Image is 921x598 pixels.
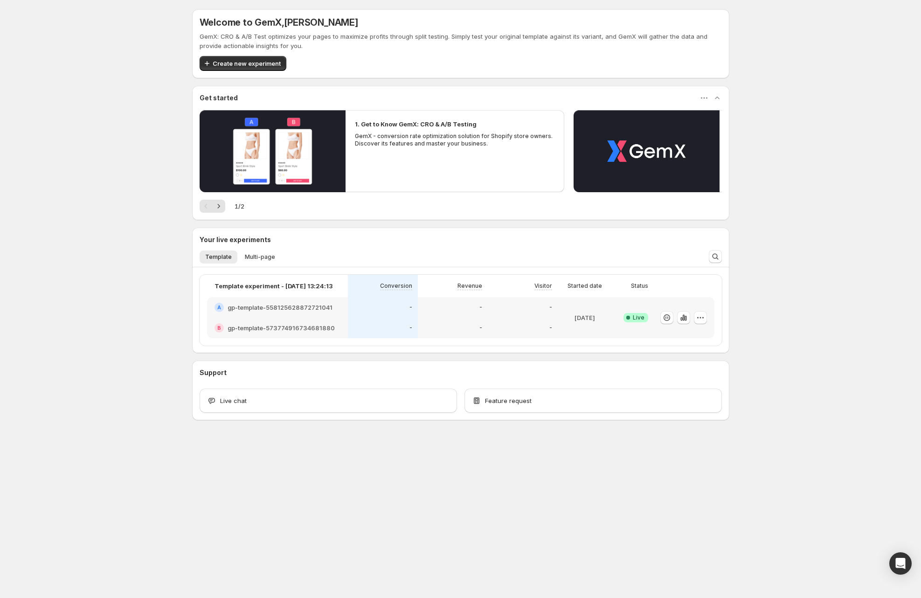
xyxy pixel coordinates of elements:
p: Started date [568,282,602,290]
p: - [479,304,482,311]
p: Template experiment - [DATE] 13:24:13 [215,281,332,291]
p: - [549,324,552,332]
p: GemX: CRO & A/B Test optimizes your pages to maximize profits through split testing. Simply test ... [200,32,722,50]
p: Revenue [457,282,482,290]
p: - [409,304,412,311]
p: [DATE] [575,313,595,322]
p: GemX - conversion rate optimization solution for Shopify store owners. Discover its features and ... [355,132,555,147]
h5: Welcome to GemX [200,17,358,28]
nav: Pagination [200,200,225,213]
h3: Get started [200,93,238,103]
h2: gp-template-558125628872721041 [228,303,332,312]
p: - [479,324,482,332]
button: Play video [200,110,346,192]
p: Visitor [534,282,552,290]
h3: Support [200,368,227,377]
p: - [409,324,412,332]
button: Search and filter results [709,250,722,263]
h2: B [217,325,221,331]
span: Live chat [220,396,247,405]
span: Multi-page [245,253,275,261]
p: - [549,304,552,311]
p: Conversion [380,282,412,290]
span: Create new experiment [213,59,281,68]
h2: gp-template-573774916734681880 [228,323,335,333]
h2: A [217,305,221,310]
span: Live [633,314,644,321]
button: Next [212,200,225,213]
p: Status [631,282,648,290]
div: Open Intercom Messenger [889,552,912,575]
button: Play video [574,110,720,192]
span: Feature request [485,396,532,405]
button: Create new experiment [200,56,286,71]
span: , [PERSON_NAME] [282,17,358,28]
span: Template [205,253,232,261]
span: 1 / 2 [235,202,244,211]
h3: Your live experiments [200,235,271,244]
h2: 1. Get to Know GemX: CRO & A/B Testing [355,119,477,129]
